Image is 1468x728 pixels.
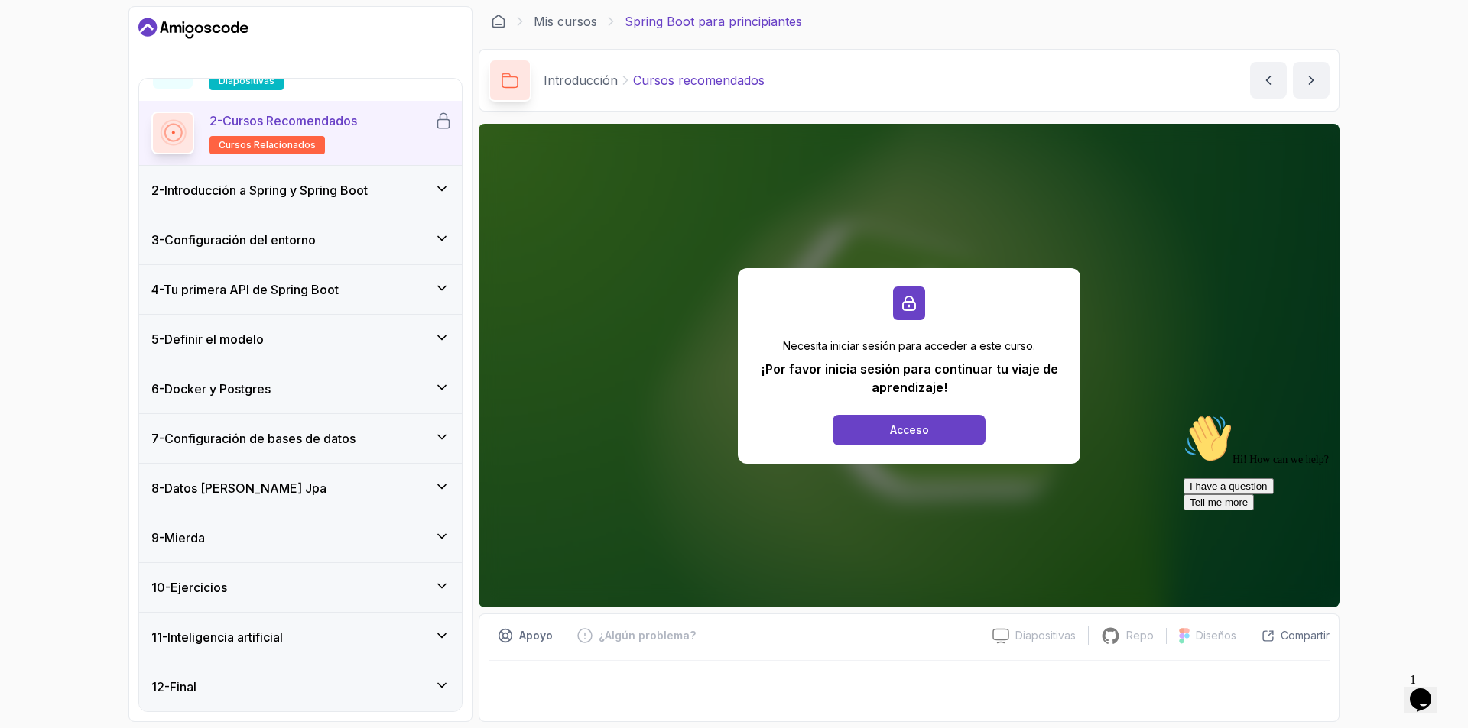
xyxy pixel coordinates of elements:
[6,70,96,86] button: I have a question
[6,86,76,102] button: Tell me more
[139,662,462,711] button: 12-Final
[209,113,217,128] font: 2
[151,480,159,496] font: 8
[1293,62,1330,99] button: siguiente contenido
[164,282,339,297] font: Tu primera API de Spring Boot
[139,315,462,364] button: 5-Definir el modelo
[890,423,929,436] font: Acceso
[139,613,462,662] button: 11-Inteligencia artificial
[139,215,462,264] button: 3-Configuración del entorno
[534,12,597,31] a: Mis cursos
[165,580,171,595] font: -
[6,6,281,102] div: 👋Hi! How can we help?I have a questionTell me more
[519,629,553,642] font: Apoyo
[761,361,1058,395] font: ¡Por favor inicia sesión para continuar tu viaje de aprendizaje!
[164,381,271,396] font: Docker y Postgres
[151,232,159,248] font: 3
[138,16,248,40] a: Panel
[219,75,274,86] font: diapositivas
[1126,629,1154,642] font: Repo
[633,73,765,88] font: Cursos recomendados
[151,530,159,545] font: 9
[489,623,562,648] button: Botón de soporte
[1250,62,1287,99] button: contenido anterior
[6,6,55,55] img: :wave:
[164,679,170,694] font: -
[164,480,326,496] font: Datos [PERSON_NAME] Jpa
[164,183,368,198] font: Introducción a Spring y Spring Boot
[599,629,696,642] font: ¿Algún problema?
[159,431,164,446] font: -
[491,14,506,29] a: Panel
[164,530,205,545] font: Mierda
[151,679,164,694] font: 12
[159,381,164,396] font: -
[171,580,227,595] font: Ejercicios
[544,73,618,88] font: Introducción
[164,431,356,446] font: Configuración de bases de datos
[139,464,462,513] button: 8-Datos [PERSON_NAME] Jpa
[139,166,462,215] button: 2-Introducción a Spring y Spring Boot
[625,14,802,29] font: Spring Boot para principiantes
[159,332,164,347] font: -
[151,183,159,198] font: 2
[162,629,167,645] font: -
[167,629,283,645] font: Inteligencia artificial
[219,139,316,150] font: cursos relacionados
[151,580,165,595] font: 10
[151,332,159,347] font: 5
[170,679,196,694] font: Final
[164,232,316,248] font: Configuración del entorno
[159,232,164,248] font: -
[1177,408,1453,659] iframe: widget de chat
[534,14,597,29] font: Mis cursos
[159,480,164,496] font: -
[833,415,986,445] button: Acceso
[139,265,462,314] button: 4-Tu primera API de Spring Boot
[217,113,222,128] font: -
[139,414,462,463] button: 7-Configuración de bases de datos
[222,113,357,128] font: Cursos recomendados
[139,563,462,612] button: 10-Ejercicios
[783,339,1035,352] font: Necesita iniciar sesión para acceder a este curso.
[151,431,159,446] font: 7
[151,282,159,297] font: 4
[151,381,159,396] font: 6
[164,332,264,347] font: Definir el modelo
[1015,629,1076,642] font: Diapositivas
[139,513,462,562] button: 9-Mierda
[139,364,462,413] button: 6-Docker y Postgres
[159,183,164,198] font: -
[1404,667,1453,713] iframe: widget de chat
[6,46,151,57] span: Hi! How can we help?
[151,112,450,154] button: 2-Cursos recomendadoscursos relacionados
[159,282,164,297] font: -
[151,629,162,645] font: 11
[159,530,164,545] font: -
